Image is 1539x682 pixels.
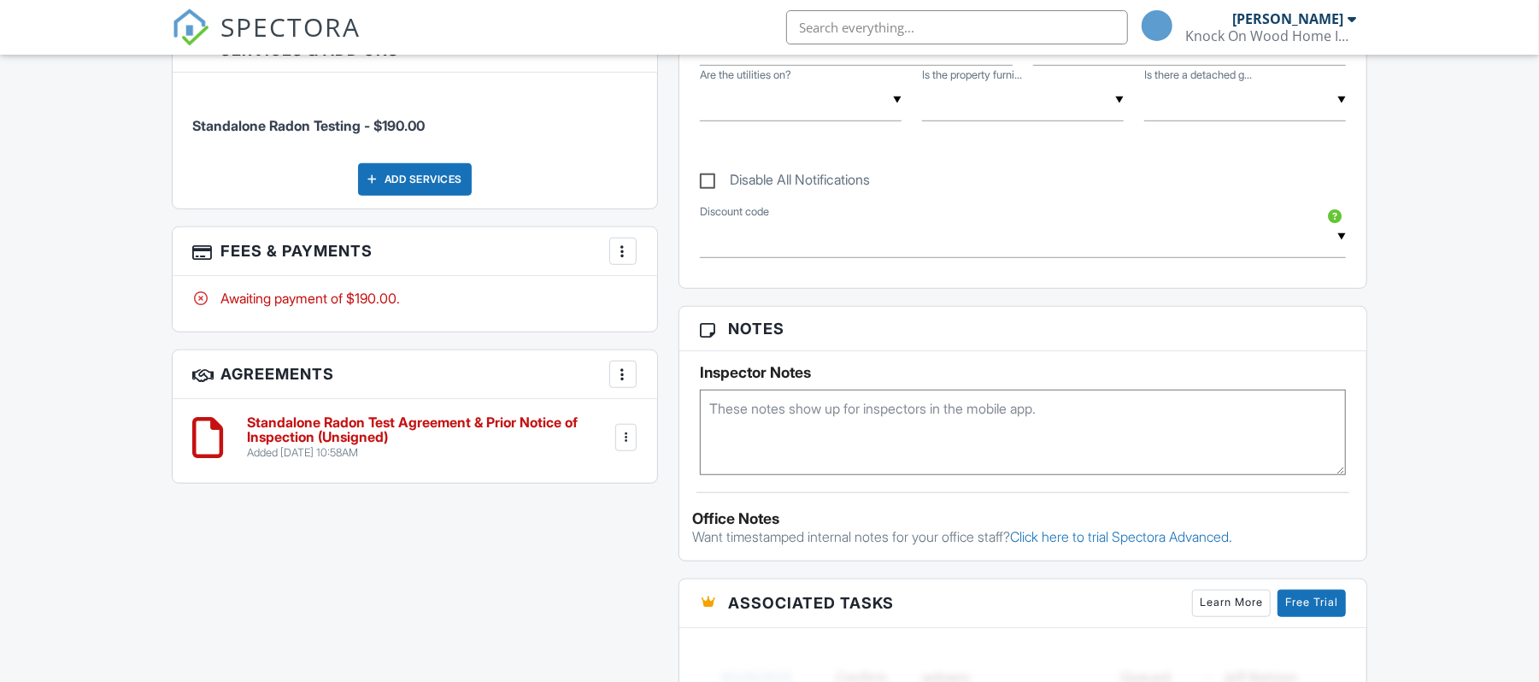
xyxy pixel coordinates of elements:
div: Added [DATE] 10:58AM [248,446,612,460]
div: [PERSON_NAME] [1233,10,1344,27]
span: Standalone Radon Testing - $190.00 [193,117,426,134]
p: Want timestamped internal notes for your office staff? [692,527,1354,546]
a: Click here to trial Spectora Advanced. [1010,528,1232,545]
a: Standalone Radon Test Agreement & Prior Notice of Inspection (Unsigned) Added [DATE] 10:58AM [248,415,612,461]
h3: Notes [679,307,1367,351]
label: Disable All Notifications [700,172,870,193]
h3: Fees & Payments [173,227,657,276]
h3: Agreements [173,350,657,399]
label: Is the property furnished? [922,68,1022,83]
li: Service: Standalone Radon Testing [193,85,637,149]
a: SPECTORA [172,23,361,59]
a: Free Trial [1278,590,1346,617]
div: Knock On Wood Home Inspections [1186,27,1357,44]
h5: Inspector Notes [700,364,1347,381]
h6: Standalone Radon Test Agreement & Prior Notice of Inspection (Unsigned) [248,415,612,445]
label: Are the utilities on? [700,68,791,83]
div: Awaiting payment of $190.00. [193,289,637,308]
label: Discount code [700,204,769,220]
img: The Best Home Inspection Software - Spectora [172,9,209,46]
label: Is there a detached garage? [1144,68,1252,83]
div: Office Notes [692,510,1354,527]
span: SPECTORA [221,9,361,44]
span: Associated Tasks [728,591,894,614]
a: Learn More [1192,590,1271,617]
div: Add Services [358,163,472,196]
input: Search everything... [786,10,1128,44]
